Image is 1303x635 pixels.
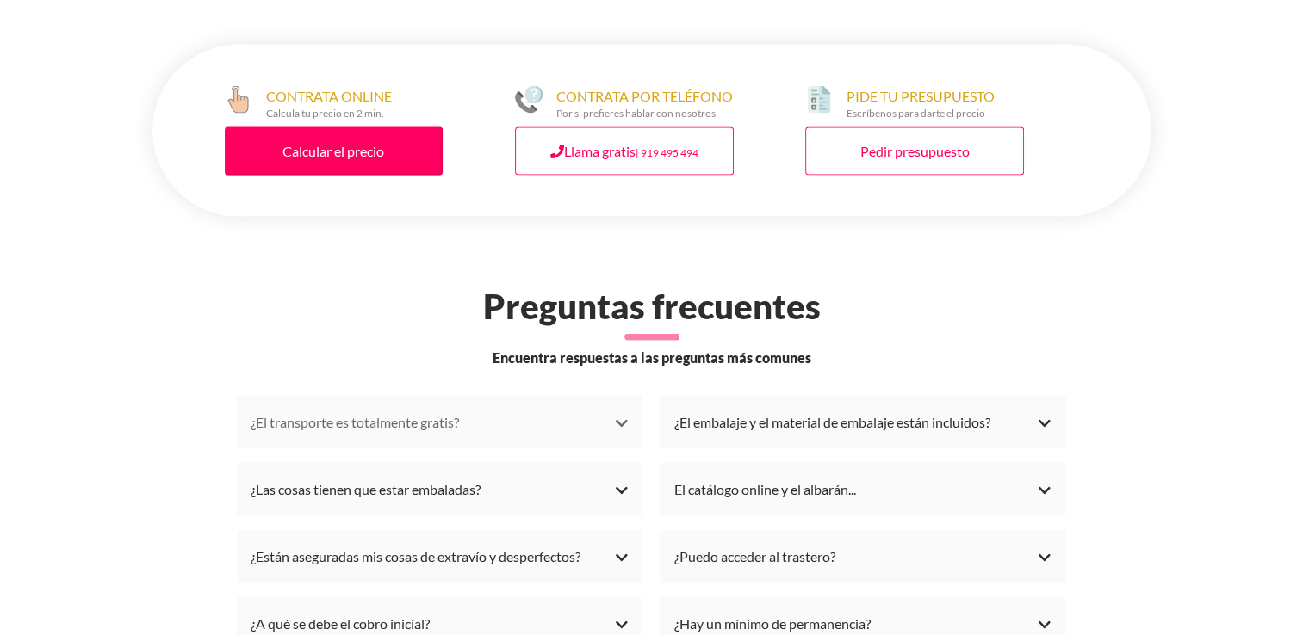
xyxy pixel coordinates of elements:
a: Pedir presupuesto [805,127,1024,176]
div: CONTRATA POR TELÉFONO [556,86,733,120]
div: Escríbenos para darte el precio [847,107,995,120]
div: CONTRATA ONLINE [266,86,392,120]
div: ¿Las cosas tienen que estar embaladas? [251,477,630,502]
h2: Preguntas frecuentes [142,286,1162,327]
div: PIDE TU PRESUPUESTO [847,86,995,120]
div: Calcula tu precio en 2 min. [266,107,392,120]
small: | 919 495 494 [636,146,698,159]
div: El catálogo online y el albarán... [673,477,1052,502]
a: Llama gratis| 919 495 494 [515,127,734,176]
div: ¿Puedo acceder al trastero? [673,544,1052,570]
div: ¿El embalaje y el material de embalaje están incluidos? [673,410,1052,435]
div: ¿Están aseguradas mis cosas de extravío y desperfectos? [251,544,630,570]
div: Por si prefieres hablar con nosotros [556,107,733,120]
a: Calcular el precio [225,127,444,176]
iframe: Chat Widget [994,416,1303,635]
div: Widget de chat [994,416,1303,635]
span: Encuentra respuestas a las preguntas más comunes [493,348,811,368]
div: ¿El transporte es totalmente gratis? [251,410,630,435]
